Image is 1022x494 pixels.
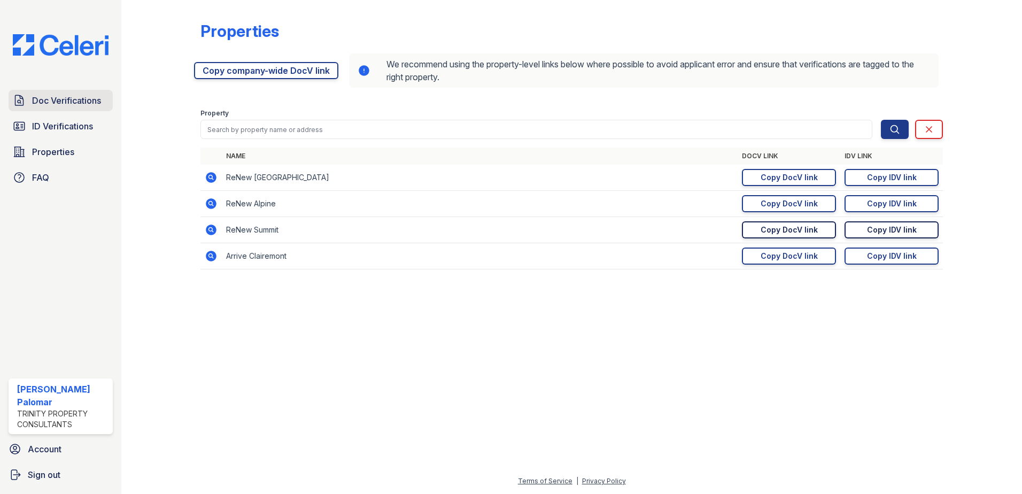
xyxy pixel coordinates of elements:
div: Copy IDV link [867,172,917,183]
div: | [576,477,578,485]
span: Doc Verifications [32,94,101,107]
div: Copy DocV link [761,251,818,261]
a: Account [4,438,117,460]
div: Copy DocV link [761,225,818,235]
th: Name [222,148,738,165]
a: Copy DocV link [742,169,836,186]
th: IDV Link [840,148,943,165]
span: Sign out [28,468,60,481]
span: Properties [32,145,74,158]
td: ReNew [GEOGRAPHIC_DATA] [222,165,738,191]
div: Copy DocV link [761,172,818,183]
div: Copy DocV link [761,198,818,209]
a: Properties [9,141,113,163]
a: Sign out [4,464,117,485]
a: Copy DocV link [742,221,836,238]
td: ReNew Summit [222,217,738,243]
a: Privacy Policy [582,477,626,485]
a: Doc Verifications [9,90,113,111]
input: Search by property name or address [200,120,872,139]
div: Trinity Property Consultants [17,408,109,430]
span: FAQ [32,171,49,184]
a: Copy DocV link [742,195,836,212]
td: Arrive Clairemont [222,243,738,269]
a: Terms of Service [518,477,572,485]
a: Copy IDV link [845,195,939,212]
th: DocV Link [738,148,840,165]
td: ReNew Alpine [222,191,738,217]
div: Copy IDV link [867,251,917,261]
span: ID Verifications [32,120,93,133]
span: Account [28,443,61,456]
a: Copy IDV link [845,169,939,186]
a: Copy IDV link [845,221,939,238]
div: [PERSON_NAME] Palomar [17,383,109,408]
div: Copy IDV link [867,225,917,235]
div: Properties [200,21,279,41]
a: Copy IDV link [845,248,939,265]
a: ID Verifications [9,115,113,137]
div: Copy IDV link [867,198,917,209]
img: CE_Logo_Blue-a8612792a0a2168367f1c8372b55b34899dd931a85d93a1a3d3e32e68fde9ad4.png [4,34,117,56]
a: Copy DocV link [742,248,836,265]
label: Property [200,109,229,118]
a: Copy company-wide DocV link [194,62,338,79]
div: We recommend using the property-level links below where possible to avoid applicant error and ens... [349,53,939,88]
a: FAQ [9,167,113,188]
